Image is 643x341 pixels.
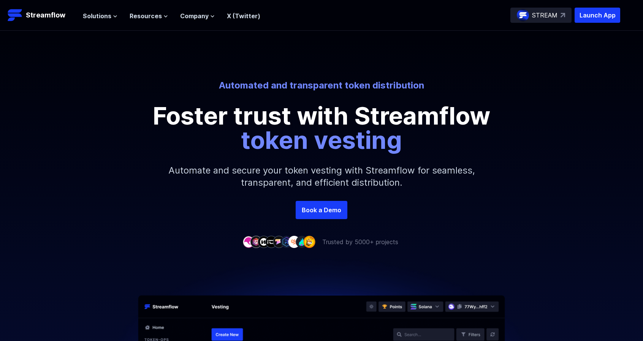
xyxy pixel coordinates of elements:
span: Company [180,11,209,21]
a: X (Twitter) [227,12,260,20]
a: Streamflow [8,8,75,23]
img: company-1 [242,236,255,248]
img: company-5 [273,236,285,248]
p: Streamflow [26,10,65,21]
img: company-6 [280,236,293,248]
button: Company [180,11,215,21]
button: Solutions [83,11,117,21]
a: Book a Demo [296,201,347,219]
button: Launch App [575,8,620,23]
img: Streamflow Logo [8,8,23,23]
button: Resources [130,11,168,21]
p: Automated and transparent token distribution [111,79,532,92]
span: token vesting [241,125,402,155]
img: company-4 [265,236,277,248]
img: streamflow-logo-circle.png [517,9,529,21]
span: Solutions [83,11,111,21]
img: company-9 [303,236,315,248]
img: company-7 [288,236,300,248]
a: STREAM [510,8,572,23]
p: Trusted by 5000+ projects [322,237,398,246]
img: company-8 [296,236,308,248]
img: company-3 [258,236,270,248]
img: top-right-arrow.svg [561,13,565,17]
img: company-2 [250,236,262,248]
p: Automate and secure your token vesting with Streamflow for seamless, transparent, and efficient d... [158,152,485,201]
span: Resources [130,11,162,21]
p: STREAM [532,11,557,20]
p: Foster trust with Streamflow [150,104,493,152]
